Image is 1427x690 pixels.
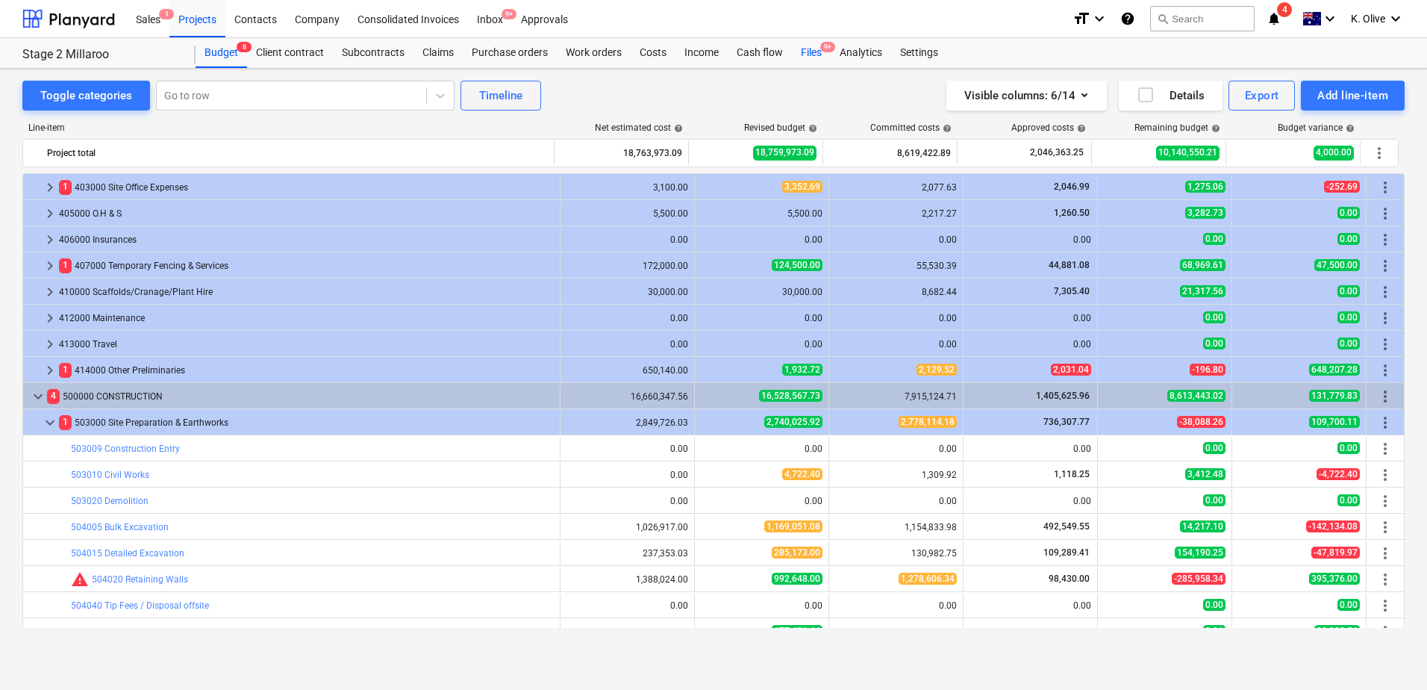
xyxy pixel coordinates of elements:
[1277,2,1292,17] span: 4
[1267,10,1281,28] i: notifications
[772,259,822,271] span: 124,500.00
[759,390,822,402] span: 16,528,567.73
[1203,442,1225,454] span: 0.00
[1376,518,1394,536] span: More actions
[1370,144,1388,162] span: More actions
[831,38,891,68] a: Analytics
[631,38,675,68] div: Costs
[1337,338,1360,349] span: 0.00
[566,496,688,506] div: 0.00
[59,280,554,304] div: 410000 Scaffolds/Cranage/Plant Hire
[22,81,150,111] button: Toggle categories
[333,38,413,68] a: Subcontracts
[41,309,59,327] span: keyboard_arrow_right
[1051,364,1091,376] span: 2,031.04
[899,416,957,428] span: 2,778,114.18
[59,306,554,330] div: 412000 Maintenance
[820,42,835,52] span: 9+
[1074,124,1086,133] span: help
[237,42,252,52] span: 8
[728,38,792,68] div: Cash flow
[891,38,947,68] a: Settings
[1376,335,1394,353] span: More actions
[1180,520,1225,532] span: 14,217.10
[1134,122,1220,133] div: Remaining budget
[71,548,184,559] a: 504015 Detailed Excavation
[1376,623,1394,641] span: More actions
[701,496,822,506] div: 0.00
[566,313,688,323] div: 0.00
[1028,146,1085,159] span: 2,046,363.25
[1072,10,1090,28] i: format_size
[701,234,822,245] div: 0.00
[792,38,831,68] div: Files
[561,141,682,165] div: 18,763,973.09
[1376,178,1394,196] span: More actions
[835,234,957,245] div: 0.00
[917,364,957,376] span: 2,129.52
[1190,364,1225,376] span: -196.80
[1343,124,1355,133] span: help
[22,122,555,133] div: Line-item
[1376,361,1394,379] span: More actions
[59,175,554,199] div: 403000 Site Office Expenses
[1156,146,1220,160] span: 10,140,550.21
[1203,233,1225,245] span: 0.00
[1052,286,1091,296] span: 7,305.40
[835,522,957,532] div: 1,154,833.98
[1309,390,1360,402] span: 131,779.83
[1301,81,1405,111] button: Add line-item
[1337,233,1360,245] span: 0.00
[1150,6,1255,31] button: Search
[566,234,688,245] div: 0.00
[41,414,59,432] span: keyboard_arrow_down
[566,287,688,297] div: 30,000.00
[1185,207,1225,219] span: 3,282.73
[41,178,59,196] span: keyboard_arrow_right
[1203,599,1225,611] span: 0.00
[1376,492,1394,510] span: More actions
[566,261,688,271] div: 172,000.00
[413,38,463,68] a: Claims
[1203,494,1225,506] span: 0.00
[946,81,1107,111] button: Visible columns:6/14
[1376,466,1394,484] span: More actions
[71,470,149,480] a: 503010 Civil Works
[566,548,688,559] div: 237,353.03
[1376,231,1394,249] span: More actions
[835,287,957,297] div: 8,682.44
[1245,86,1279,105] div: Export
[1337,285,1360,297] span: 0.00
[1042,417,1091,427] span: 736,307.77
[22,47,178,63] div: Stage 2 Millaroo
[1337,599,1360,611] span: 0.00
[772,625,822,637] span: 177,431.44
[782,364,822,376] span: 1,932.72
[1376,571,1394,588] span: More actions
[969,313,1091,323] div: 0.00
[59,202,554,226] div: 405000 O.H & S
[701,444,822,454] div: 0.00
[1203,338,1225,349] span: 0.00
[1175,547,1225,559] span: 154,190.25
[566,470,688,480] div: 0.00
[1376,414,1394,432] span: More actions
[835,208,957,219] div: 2,217.27
[460,81,541,111] button: Timeline
[566,627,688,637] div: 197,432.00
[1376,388,1394,405] span: More actions
[566,339,688,349] div: 0.00
[792,38,831,68] a: Files9+
[969,627,1091,637] div: 0.00
[671,124,683,133] span: help
[835,182,957,193] div: 2,077.63
[899,573,957,585] span: 1,278,606.34
[835,444,957,454] div: 0.00
[59,411,554,435] div: 503000 Site Preparation & Earthworks
[1047,260,1091,270] span: 44,881.08
[1185,181,1225,193] span: 1,275.06
[1052,208,1091,218] span: 1,260.50
[566,574,688,585] div: 1,388,024.00
[1180,285,1225,297] span: 21,317.56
